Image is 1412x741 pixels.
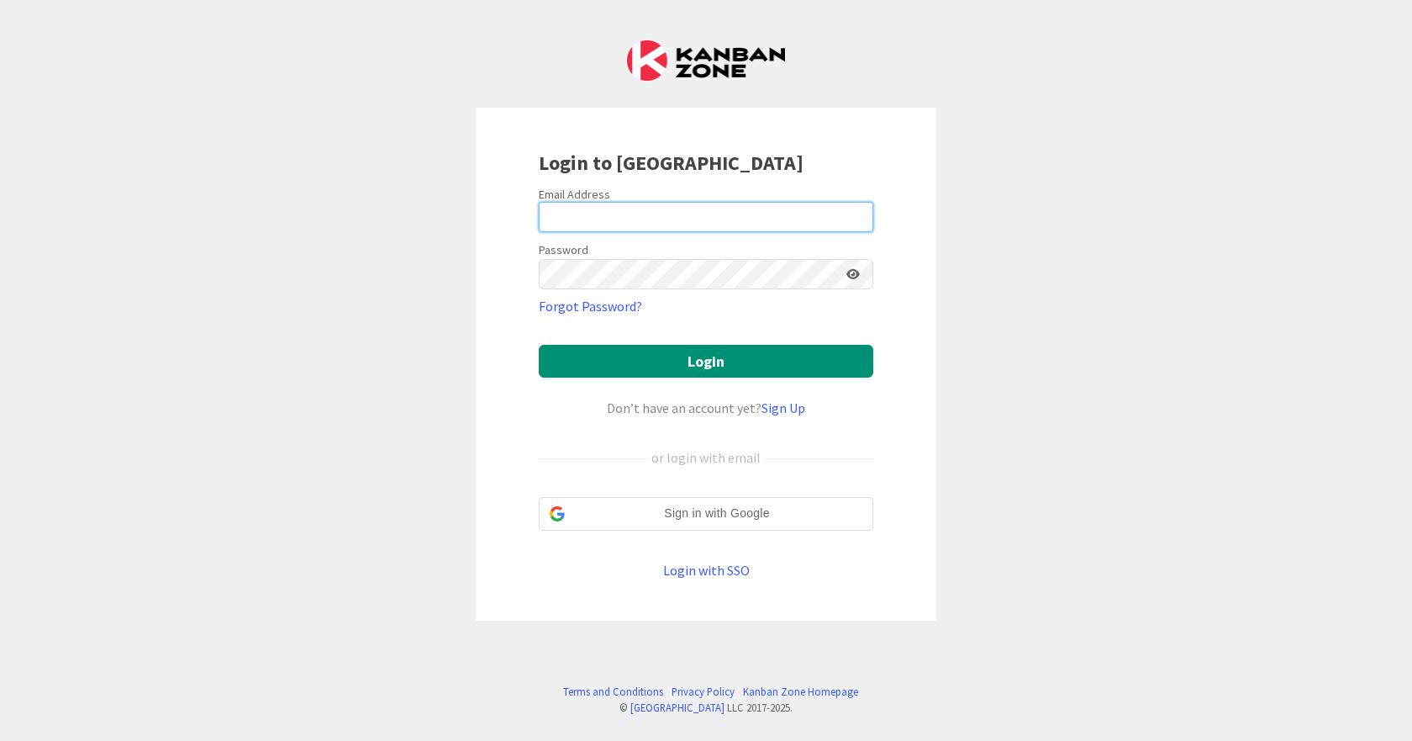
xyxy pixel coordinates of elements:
a: Kanban Zone Homepage [743,684,858,700]
div: Don’t have an account yet? [539,398,873,418]
div: Sign in with Google [539,497,873,531]
label: Password [539,241,588,259]
a: Login with SSO [663,562,750,579]
b: Login to [GEOGRAPHIC_DATA] [539,150,803,176]
a: Sign Up [761,400,805,416]
label: Email Address [539,187,610,202]
img: Kanban Zone [627,40,785,81]
button: Login [539,345,873,378]
a: Forgot Password? [539,296,642,316]
a: Privacy Policy [672,684,735,700]
div: or login with email [647,447,765,468]
div: © LLC 2017- 2025 . [555,700,858,716]
span: Sign in with Google [572,505,862,522]
a: Terms and Conditions [563,684,663,700]
a: [GEOGRAPHIC_DATA] [630,701,724,714]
